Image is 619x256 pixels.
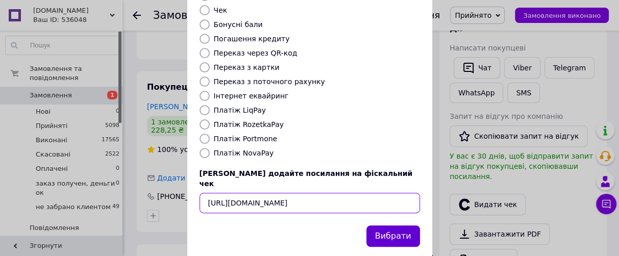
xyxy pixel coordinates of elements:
label: Бонусні бали [214,20,263,29]
label: Погашення кредиту [214,35,290,43]
label: Платіж LiqPay [214,106,266,114]
span: [PERSON_NAME] додайте посилання на фіскальний чек [200,169,413,188]
label: Переказ з картки [214,63,280,71]
label: Платіж Portmone [214,135,278,143]
label: Інтернет еквайринг [214,92,289,100]
label: Чек [214,6,228,14]
button: Вибрати [366,225,420,247]
label: Платіж NovaPay [214,149,274,157]
label: Переказ через QR-код [214,49,298,57]
label: Платіж RozetkaPay [214,120,284,129]
label: Переказ з поточного рахунку [214,78,325,86]
input: URL чека [200,193,420,213]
